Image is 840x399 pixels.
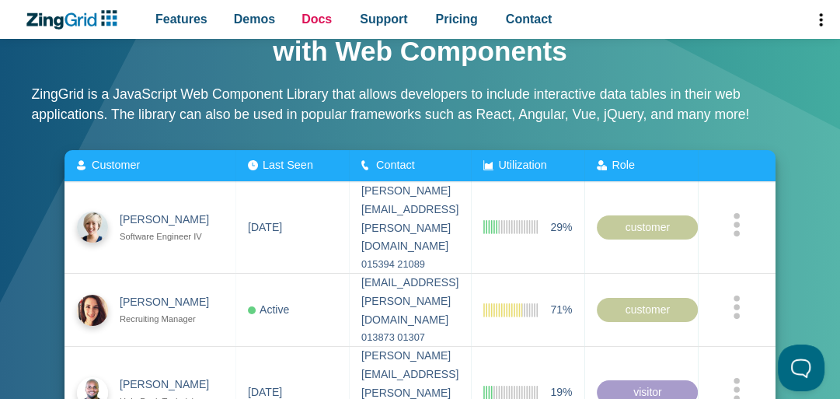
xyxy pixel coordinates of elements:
div: [PERSON_NAME] [120,376,223,394]
div: Software Engineer IV [120,229,223,244]
span: Contact [506,9,552,30]
span: 29% [550,218,572,236]
div: [EMAIL_ADDRESS][PERSON_NAME][DOMAIN_NAME] [361,274,458,329]
span: 71% [550,300,572,319]
span: Demos [234,9,275,30]
div: customer [597,215,698,240]
span: Contact [376,159,415,171]
div: [DATE] [248,218,282,236]
span: Docs [301,9,332,30]
span: Features [155,9,207,30]
div: Recruiting Manager [120,312,223,327]
div: Active [248,300,289,319]
div: 015394 21089 [361,256,458,273]
div: customer [597,297,698,322]
div: 013873 01307 [361,329,458,346]
div: [PERSON_NAME] [120,293,223,312]
div: [PERSON_NAME][EMAIL_ADDRESS][PERSON_NAME][DOMAIN_NAME] [361,182,458,256]
div: [PERSON_NAME] [120,211,223,229]
a: ZingChart Logo. Click to return to the homepage [25,10,125,30]
span: Utilization [498,159,546,171]
p: ZingGrid is a JavaScript Web Component Library that allows developers to include interactive data... [32,84,809,125]
span: Last Seen [263,159,313,171]
span: Pricing [436,9,478,30]
iframe: Help Scout Beacon - Open [778,345,824,391]
span: Support [360,9,407,30]
span: Role [612,159,635,171]
span: Customer [92,159,140,171]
